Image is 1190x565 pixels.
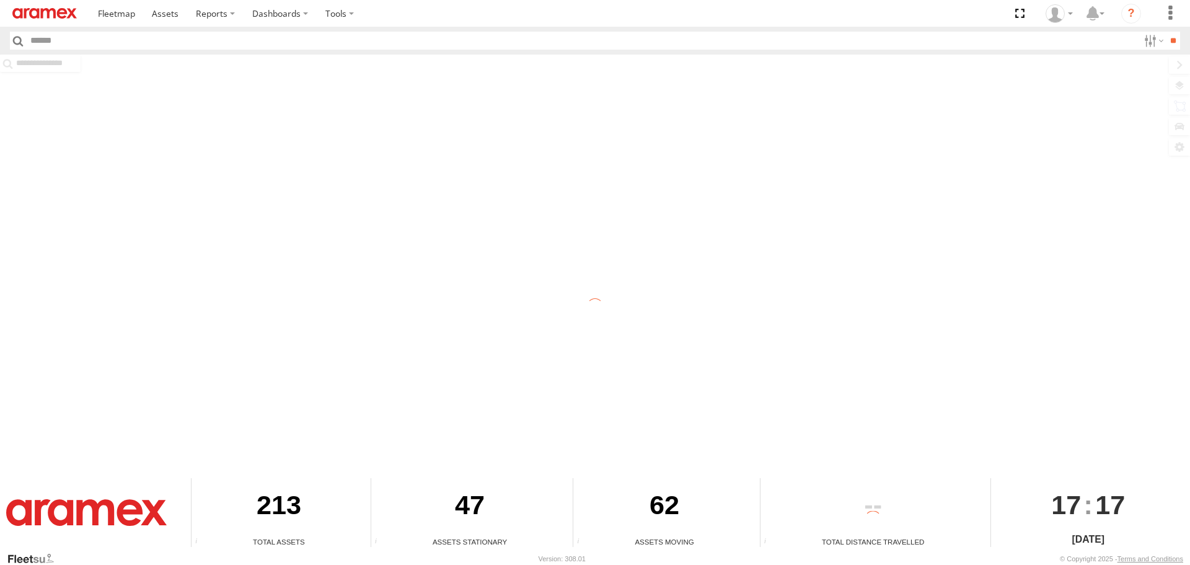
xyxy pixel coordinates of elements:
a: Terms and Conditions [1117,555,1183,563]
div: Total Distance Travelled [760,536,986,547]
div: 213 [192,478,366,536]
div: Assets Moving [573,536,755,547]
div: : [991,478,1186,532]
img: aramex-logo.svg [12,8,77,19]
div: [DATE] [991,532,1186,547]
div: Version: 308.01 [539,555,586,563]
div: 47 [371,478,568,536]
div: Assets Stationary [371,536,568,547]
div: Total number of assets current in transit. [573,538,592,547]
img: Aramex [6,499,167,525]
div: Riyazulla Jameerullah [1041,4,1077,23]
div: Total number of assets current stationary. [371,538,390,547]
div: Total Assets [192,536,366,547]
span: 17 [1095,478,1125,532]
i: ? [1121,4,1141,24]
div: Total number of Enabled Assets [192,538,210,547]
div: © Copyright 2025 - [1060,555,1183,563]
label: Search Filter Options [1139,32,1166,50]
div: 62 [573,478,755,536]
a: Visit our Website [7,553,64,565]
div: Total distance travelled by all assets within specified date range and applied filters [760,538,779,547]
span: 17 [1051,478,1081,532]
